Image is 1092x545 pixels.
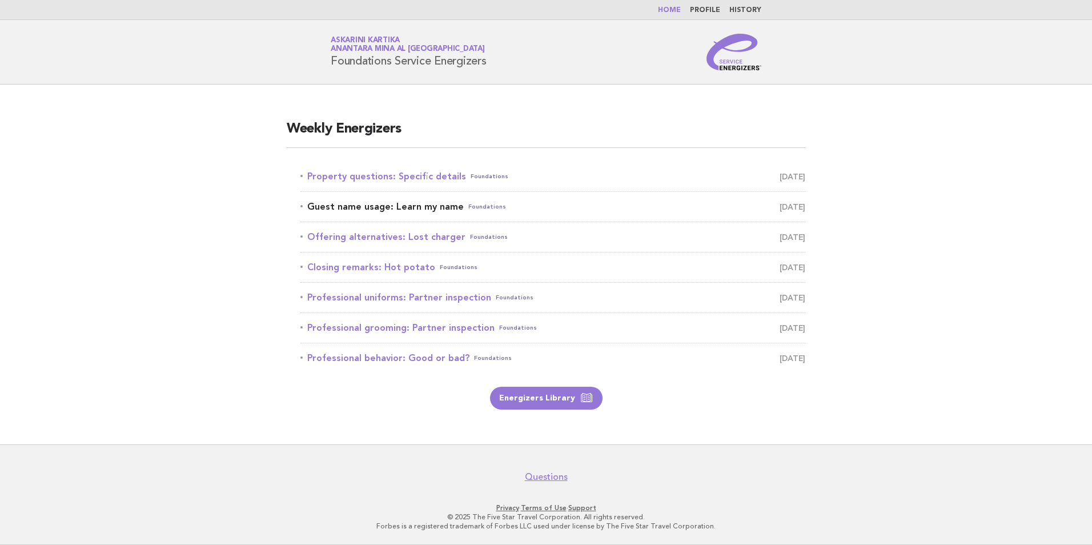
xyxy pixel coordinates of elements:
[300,169,805,185] a: Property questions: Specific detailsFoundations [DATE]
[300,350,805,366] a: Professional behavior: Good or bad?Foundations [DATE]
[780,350,805,366] span: [DATE]
[331,37,487,67] h1: Foundations Service Energizers
[690,7,720,14] a: Profile
[196,522,896,531] p: Forbes is a registered trademark of Forbes LLC used under license by The Five Star Travel Corpora...
[300,259,805,275] a: Closing remarks: Hot potatoFoundations [DATE]
[780,290,805,306] span: [DATE]
[300,229,805,245] a: Offering alternatives: Lost chargerFoundations [DATE]
[496,290,533,306] span: Foundations
[440,259,477,275] span: Foundations
[780,229,805,245] span: [DATE]
[521,504,567,512] a: Terms of Use
[658,7,681,14] a: Home
[196,512,896,522] p: © 2025 The Five Star Travel Corporation. All rights reserved.
[525,471,568,483] a: Questions
[331,37,485,53] a: Askarini KartikaAnantara Mina al [GEOGRAPHIC_DATA]
[780,259,805,275] span: [DATE]
[300,290,805,306] a: Professional uniforms: Partner inspectionFoundations [DATE]
[468,199,506,215] span: Foundations
[287,120,805,148] h2: Weekly Energizers
[331,46,485,53] span: Anantara Mina al [GEOGRAPHIC_DATA]
[780,169,805,185] span: [DATE]
[474,350,512,366] span: Foundations
[196,503,896,512] p: · ·
[780,320,805,336] span: [DATE]
[471,169,508,185] span: Foundations
[496,504,519,512] a: Privacy
[470,229,508,245] span: Foundations
[300,320,805,336] a: Professional grooming: Partner inspectionFoundations [DATE]
[300,199,805,215] a: Guest name usage: Learn my nameFoundations [DATE]
[780,199,805,215] span: [DATE]
[568,504,596,512] a: Support
[499,320,537,336] span: Foundations
[490,387,603,410] a: Energizers Library
[706,34,761,70] img: Service Energizers
[729,7,761,14] a: History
